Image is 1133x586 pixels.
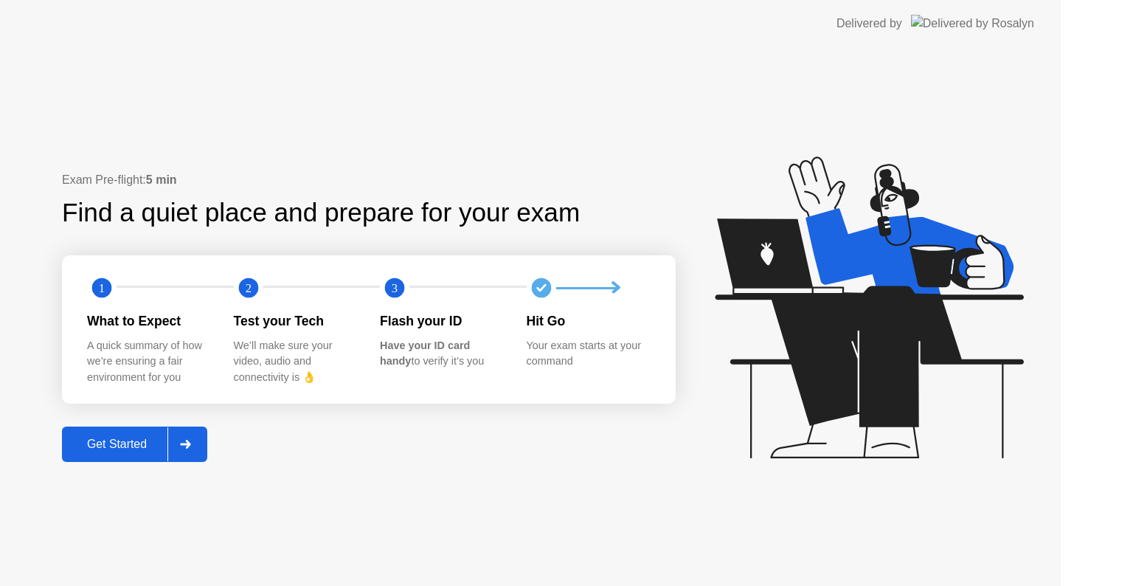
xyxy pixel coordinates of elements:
[62,171,676,189] div: Exam Pre-flight:
[99,281,105,295] text: 1
[380,311,503,331] div: Flash your ID
[911,15,1034,32] img: Delivered by Rosalyn
[234,338,357,386] div: We’ll make sure your video, audio and connectivity is 👌
[527,311,650,331] div: Hit Go
[87,338,210,386] div: A quick summary of how we’re ensuring a fair environment for you
[392,281,398,295] text: 3
[62,193,582,232] div: Find a quiet place and prepare for your exam
[245,281,251,295] text: 2
[87,311,210,331] div: What to Expect
[62,427,207,462] button: Get Started
[234,311,357,331] div: Test your Tech
[380,339,470,368] b: Have your ID card handy
[836,15,902,32] div: Delivered by
[380,338,503,370] div: to verify it’s you
[66,438,167,451] div: Get Started
[146,173,177,186] b: 5 min
[527,338,650,370] div: Your exam starts at your command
